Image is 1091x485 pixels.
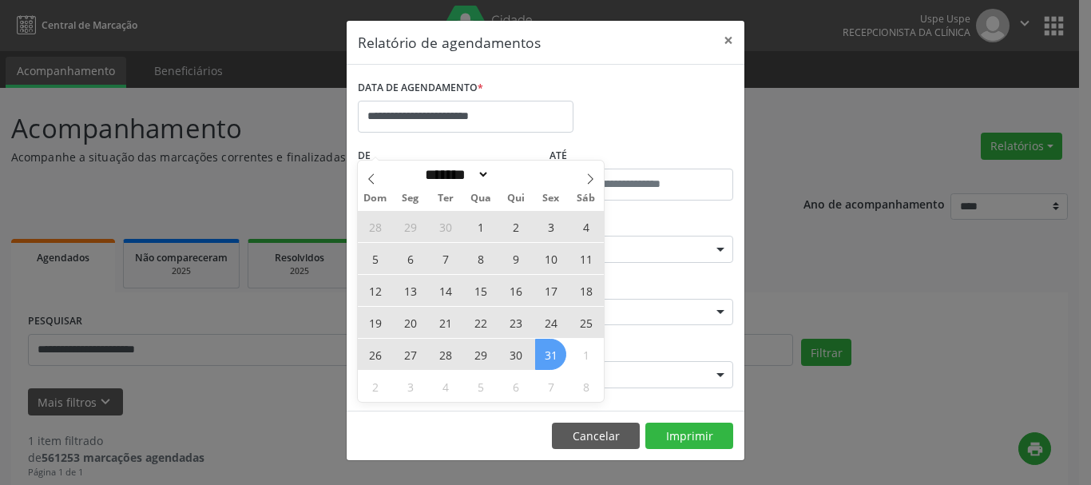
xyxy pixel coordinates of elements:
[465,243,496,274] span: Outubro 8, 2025
[570,275,601,306] span: Outubro 18, 2025
[535,371,566,402] span: Novembro 7, 2025
[552,423,640,450] button: Cancelar
[535,243,566,274] span: Outubro 10, 2025
[419,166,490,183] select: Month
[393,193,428,204] span: Seg
[359,307,391,338] span: Outubro 19, 2025
[500,371,531,402] span: Novembro 6, 2025
[570,211,601,242] span: Outubro 4, 2025
[359,211,391,242] span: Setembro 28, 2025
[535,275,566,306] span: Outubro 17, 2025
[500,211,531,242] span: Outubro 2, 2025
[430,211,461,242] span: Setembro 30, 2025
[500,307,531,338] span: Outubro 23, 2025
[430,243,461,274] span: Outubro 7, 2025
[465,307,496,338] span: Outubro 22, 2025
[500,339,531,370] span: Outubro 30, 2025
[428,193,463,204] span: Ter
[359,243,391,274] span: Outubro 5, 2025
[570,243,601,274] span: Outubro 11, 2025
[358,193,393,204] span: Dom
[395,211,426,242] span: Setembro 29, 2025
[395,275,426,306] span: Outubro 13, 2025
[430,339,461,370] span: Outubro 28, 2025
[534,193,569,204] span: Sex
[490,166,542,183] input: Year
[465,339,496,370] span: Outubro 29, 2025
[359,371,391,402] span: Novembro 2, 2025
[569,193,604,204] span: Sáb
[500,243,531,274] span: Outubro 9, 2025
[549,144,733,169] label: ATÉ
[500,275,531,306] span: Outubro 16, 2025
[535,211,566,242] span: Outubro 3, 2025
[359,275,391,306] span: Outubro 12, 2025
[430,307,461,338] span: Outubro 21, 2025
[535,339,566,370] span: Outubro 31, 2025
[570,307,601,338] span: Outubro 25, 2025
[570,339,601,370] span: Novembro 1, 2025
[358,32,541,53] h5: Relatório de agendamentos
[430,371,461,402] span: Novembro 4, 2025
[395,243,426,274] span: Outubro 6, 2025
[498,193,534,204] span: Qui
[465,275,496,306] span: Outubro 15, 2025
[463,193,498,204] span: Qua
[395,371,426,402] span: Novembro 3, 2025
[712,21,744,60] button: Close
[570,371,601,402] span: Novembro 8, 2025
[465,371,496,402] span: Novembro 5, 2025
[358,144,542,169] label: De
[358,76,483,101] label: DATA DE AGENDAMENTO
[430,275,461,306] span: Outubro 14, 2025
[645,423,733,450] button: Imprimir
[465,211,496,242] span: Outubro 1, 2025
[395,307,426,338] span: Outubro 20, 2025
[535,307,566,338] span: Outubro 24, 2025
[359,339,391,370] span: Outubro 26, 2025
[395,339,426,370] span: Outubro 27, 2025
